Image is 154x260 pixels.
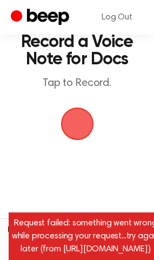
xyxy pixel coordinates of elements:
h1: Record a Voice Note for Docs [19,34,135,68]
a: Beep [11,7,72,28]
p: Tap to Record. [19,77,135,90]
a: Log Out [91,4,143,30]
button: Beep Logo [61,108,93,140]
span: Contact us [6,235,148,254]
